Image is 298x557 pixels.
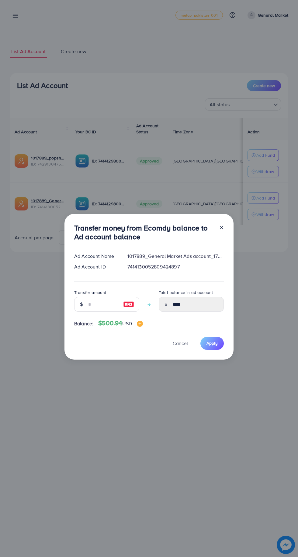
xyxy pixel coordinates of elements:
[74,320,93,327] span: Balance:
[137,321,143,327] img: image
[173,340,188,347] span: Cancel
[159,289,213,296] label: Total balance in ad account
[98,320,143,327] h4: $500.94
[123,253,229,260] div: 1017889_General Market Ads account_1726236686365
[206,340,218,346] span: Apply
[165,337,196,350] button: Cancel
[74,289,106,296] label: Transfer amount
[69,263,123,270] div: Ad Account ID
[69,253,123,260] div: Ad Account Name
[200,337,224,350] button: Apply
[74,224,214,241] h3: Transfer money from Ecomdy balance to Ad account balance
[123,263,229,270] div: 7414130052809424897
[123,301,134,308] img: image
[122,320,132,327] span: USD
